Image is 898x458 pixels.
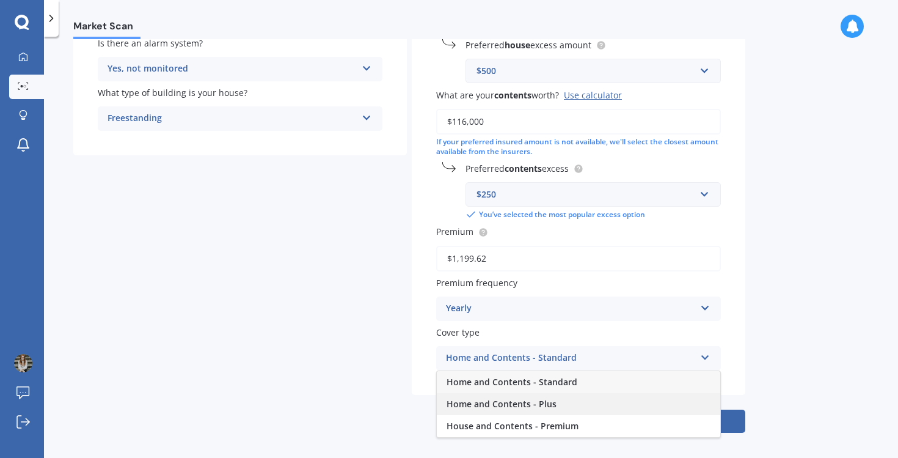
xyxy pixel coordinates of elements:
img: ACg8ocLQzvoOfMbXV3O-r-8WT9Oi9X_9iWq4gfgYQPM0VU--nGgw07iYNw=s96-c [14,354,32,372]
b: contents [505,163,542,174]
div: $500 [476,64,695,78]
input: Enter premium [436,246,721,271]
span: Preferred excess amount [465,39,591,51]
span: What type of building is your house? [98,87,247,98]
span: Market Scan [73,20,141,37]
div: Freestanding [108,111,357,126]
span: Home and Contents - Standard [447,376,577,388]
input: Enter amount [436,109,721,135]
span: Is there an alarm system? [98,37,203,49]
div: Home and Contents - Standard [446,351,695,366]
div: Use calculator [564,89,622,101]
span: Premium [436,226,473,238]
div: Yearly [446,301,695,316]
span: Cover type [436,327,480,338]
span: House and Contents - Premium [447,420,579,432]
div: If your preferred insured amount is not available, we'll select the closest amount available from... [436,137,721,158]
div: $250 [476,188,695,201]
span: What are your worth? [436,89,559,101]
span: Home and Contents - Plus [447,398,557,410]
b: contents [494,89,531,101]
b: house [505,39,530,51]
div: Yes, not monitored [108,62,357,76]
span: Premium frequency [436,277,517,289]
div: You’ve selected the most popular excess option [465,209,721,220]
span: Preferred excess [465,163,569,174]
